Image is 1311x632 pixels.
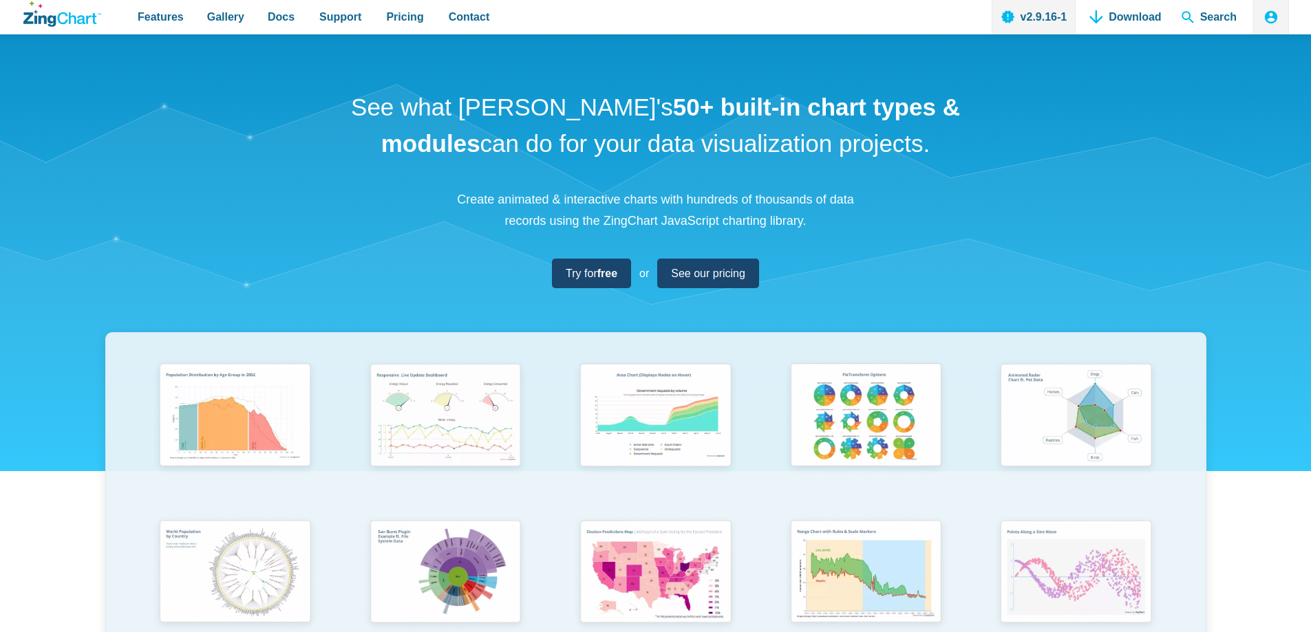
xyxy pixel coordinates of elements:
[207,8,244,26] span: Gallery
[639,264,649,283] span: or
[340,357,551,513] a: Responsive Live Update Dashboard
[23,1,101,27] a: ZingChart Logo. Click to return to the homepage
[671,264,745,283] span: See our pricing
[361,357,529,477] img: Responsive Live Update Dashboard
[566,264,617,283] span: Try for
[319,8,361,26] span: Support
[971,357,1182,513] a: Animated Radar Chart ft. Pet Data
[138,8,184,26] span: Features
[268,8,295,26] span: Docs
[386,8,423,26] span: Pricing
[449,8,490,26] span: Contact
[346,89,966,162] h1: See what [PERSON_NAME]'s can do for your data visualization projects.
[449,189,862,231] p: Create animated & interactive charts with hundreds of thousands of data records using the ZingCha...
[552,259,631,288] a: Try forfree
[657,259,759,288] a: See our pricing
[992,357,1160,477] img: Animated Radar Chart ft. Pet Data
[597,268,617,279] strong: free
[381,94,960,157] strong: 50+ built-in chart types & modules
[130,357,341,513] a: Population Distribution by Age Group in 2052
[151,357,319,477] img: Population Distribution by Age Group in 2052
[551,357,761,513] a: Area Chart (Displays Nodes on Hover)
[782,357,950,477] img: Pie Transform Options
[760,357,971,513] a: Pie Transform Options
[571,357,739,477] img: Area Chart (Displays Nodes on Hover)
